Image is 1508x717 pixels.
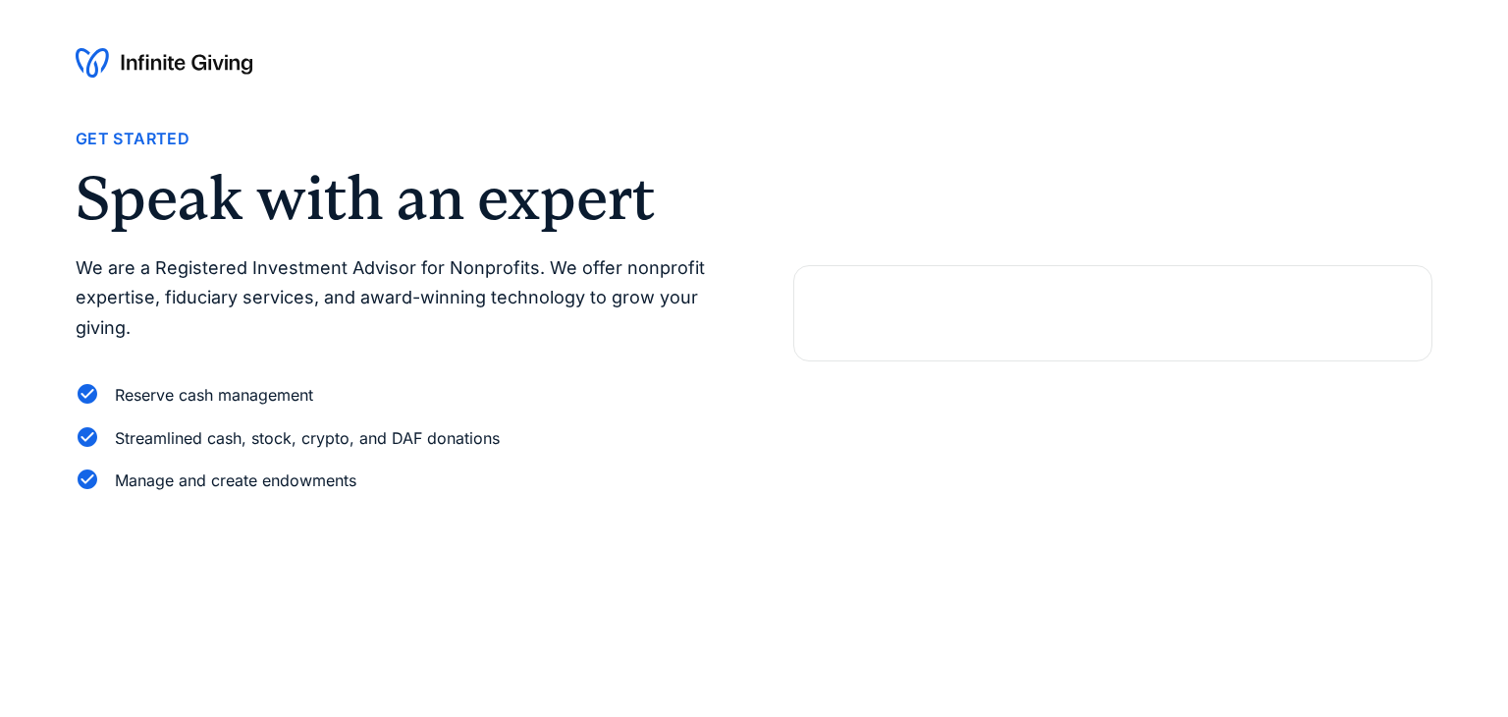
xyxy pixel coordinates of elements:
div: Manage and create endowments [115,468,356,494]
div: Get Started [76,126,189,152]
div: Reserve cash management [115,382,313,409]
div: Streamlined cash, stock, crypto, and DAF donations [115,425,500,452]
p: We are a Registered Investment Advisor for Nonprofits. We offer nonprofit expertise, fiduciary se... [76,253,715,344]
h2: Speak with an expert [76,168,715,229]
